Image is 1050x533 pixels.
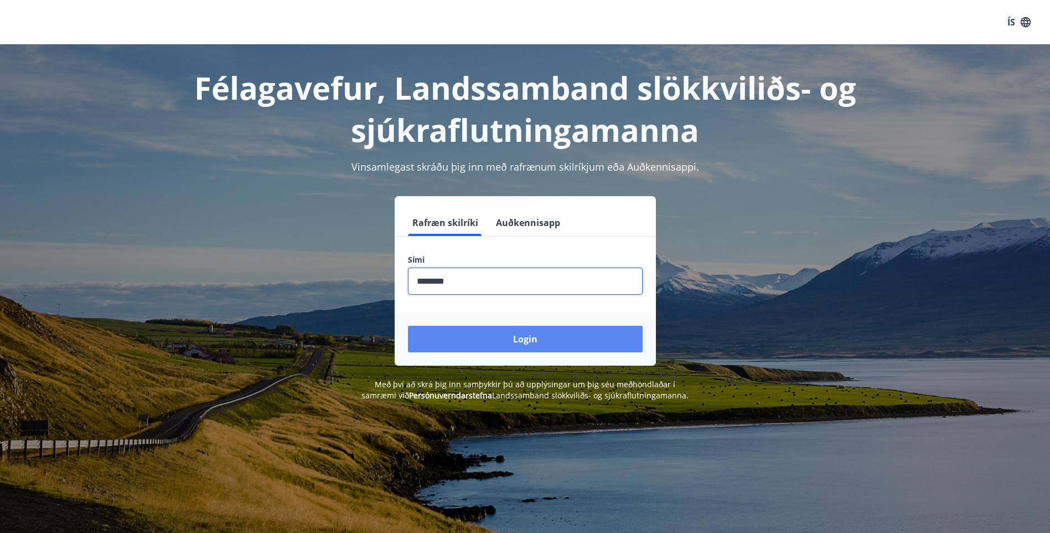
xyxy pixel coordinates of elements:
button: Rafræn skilríki [408,209,483,236]
button: Auðkennisapp [492,209,565,236]
label: Sími [408,254,643,265]
a: Persónuverndarstefna [409,390,492,401]
span: Vinsamlegast skráðu þig inn með rafrænum skilríkjum eða Auðkennisappi. [351,160,699,173]
h1: Félagavefur, Landssamband slökkviliðs- og sjúkraflutningamanna [140,66,911,151]
span: Með því að skrá þig inn samþykkir þú að upplýsingar um þig séu meðhöndlaðar í samræmi við Landssa... [361,379,689,401]
button: Login [408,326,643,352]
button: ÍS [1001,12,1037,32]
